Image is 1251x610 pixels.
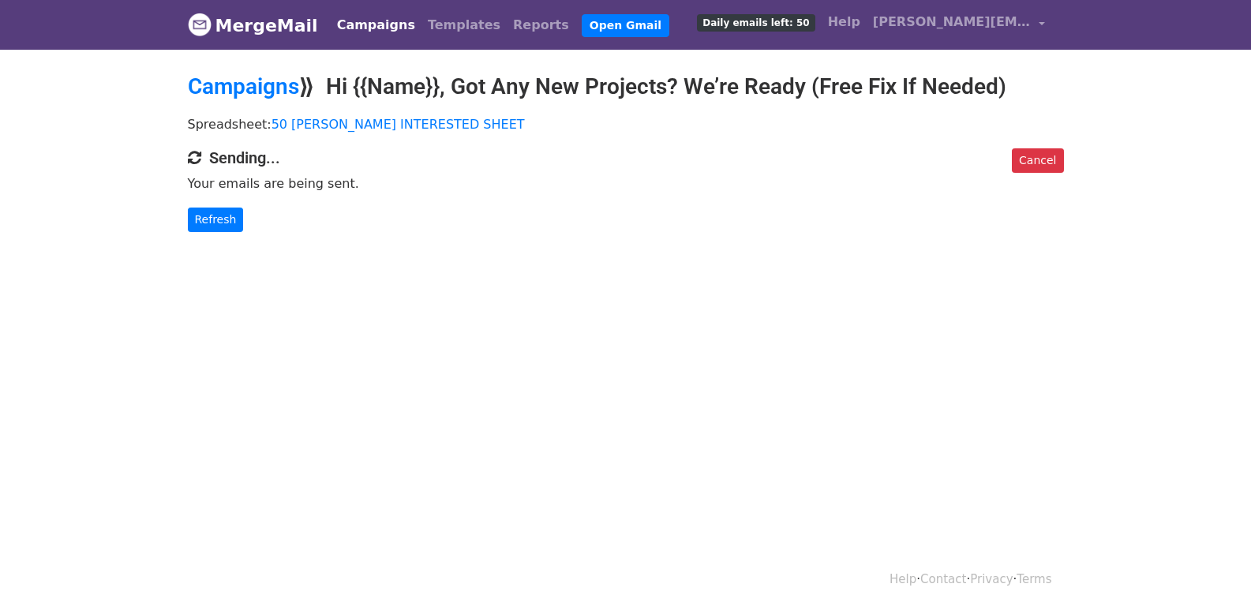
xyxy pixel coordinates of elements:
[970,572,1013,586] a: Privacy
[1017,572,1051,586] a: Terms
[920,572,966,586] a: Contact
[691,6,821,38] a: Daily emails left: 50
[188,148,1064,167] h4: Sending...
[188,9,318,42] a: MergeMail
[188,116,1064,133] p: Spreadsheet:
[697,14,815,32] span: Daily emails left: 50
[188,73,299,99] a: Campaigns
[867,6,1051,43] a: [PERSON_NAME][EMAIL_ADDRESS][DOMAIN_NAME]
[188,13,212,36] img: MergeMail logo
[582,14,669,37] a: Open Gmail
[1012,148,1063,173] a: Cancel
[188,175,1064,192] p: Your emails are being sent.
[873,13,1031,32] span: [PERSON_NAME][EMAIL_ADDRESS][DOMAIN_NAME]
[1172,534,1251,610] iframe: Chat Widget
[272,117,525,132] a: 50 [PERSON_NAME] INTERESTED SHEET
[822,6,867,38] a: Help
[331,9,421,41] a: Campaigns
[890,572,916,586] a: Help
[188,73,1064,100] h2: ⟫ Hi {{Name}}, Got Any New Projects? We’re Ready (Free Fix If Needed)
[188,208,244,232] a: Refresh
[421,9,507,41] a: Templates
[507,9,575,41] a: Reports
